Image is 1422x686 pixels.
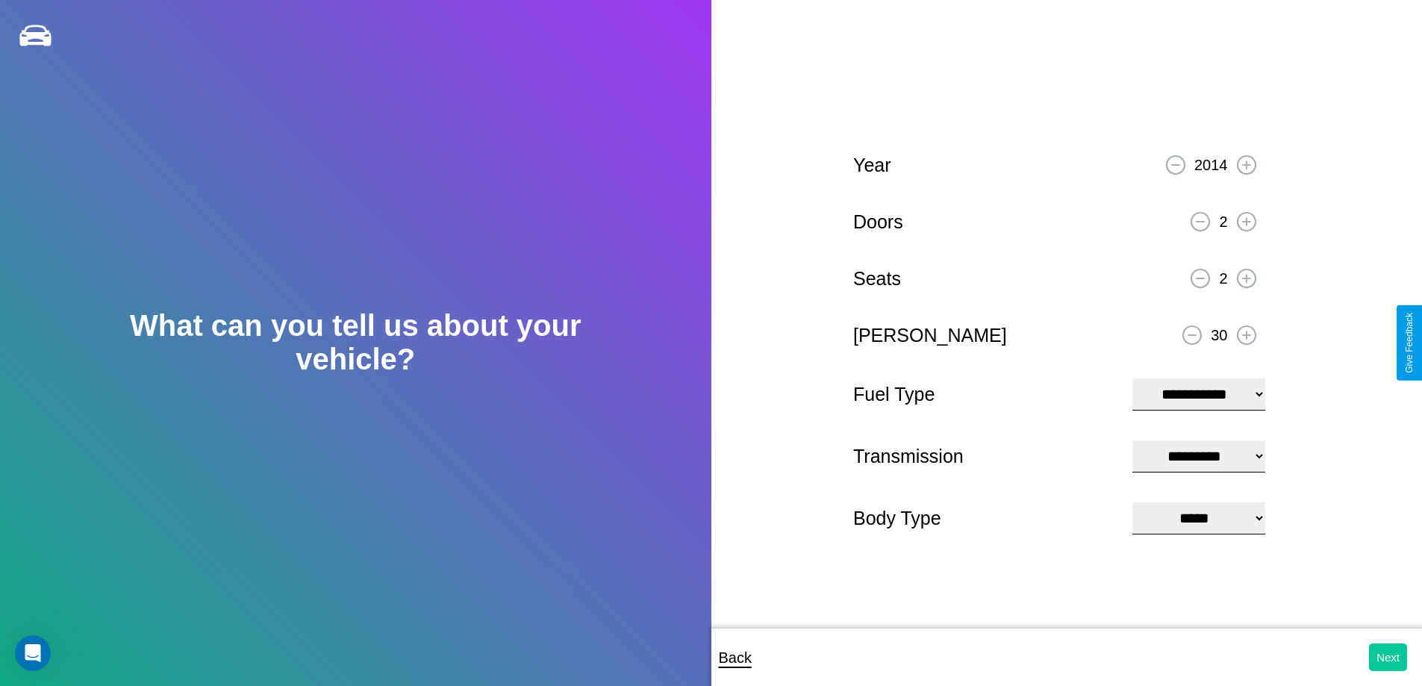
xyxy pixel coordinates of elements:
[853,502,1117,535] p: Body Type
[71,309,640,376] h2: What can you tell us about your vehicle?
[1404,313,1415,373] div: Give Feedback
[1219,265,1227,292] p: 2
[719,644,752,671] p: Back
[853,378,1117,411] p: Fuel Type
[1369,643,1407,671] button: Next
[853,262,901,296] p: Seats
[1219,208,1227,235] p: 2
[853,149,891,182] p: Year
[1211,322,1227,349] p: 30
[853,205,903,239] p: Doors
[853,319,1007,352] p: [PERSON_NAME]
[853,440,1117,473] p: Transmission
[1194,152,1228,178] p: 2014
[15,635,51,671] iframe: Intercom live chat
